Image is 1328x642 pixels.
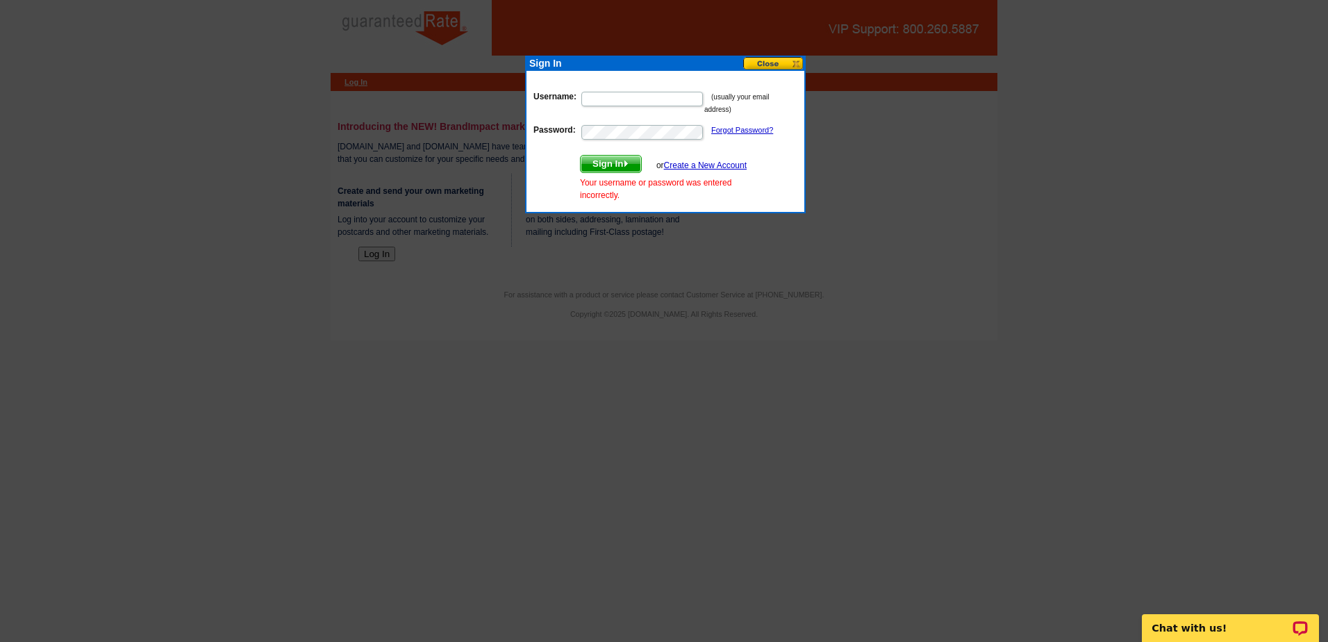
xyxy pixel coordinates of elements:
iframe: LiveChat chat widget [1133,598,1328,642]
small: (usually your email address) [704,93,769,113]
div: Sign In [529,57,738,69]
div: Your username or password was entered incorrectly. [580,176,747,201]
label: Password: [533,124,580,136]
label: Username: [533,90,580,103]
a: Create a New Account [664,160,747,170]
div: or [656,159,747,172]
button: Sign In [580,155,642,173]
img: button-next-arrow-white.png [623,160,629,167]
a: Forgot Password? [711,126,773,134]
span: Sign In [581,156,641,172]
